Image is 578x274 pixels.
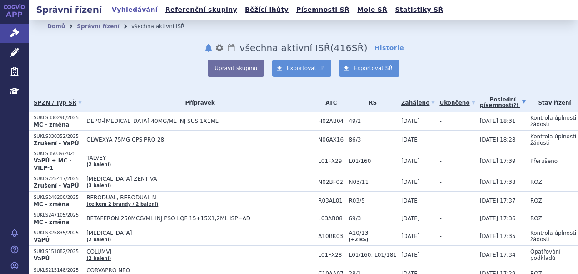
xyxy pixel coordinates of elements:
[530,158,558,164] span: Přerušeno
[349,179,396,185] span: N03/11
[29,3,109,16] h2: Správní řízení
[131,20,196,33] li: všechna aktivní ISŘ
[349,215,396,222] span: 69/3
[349,237,368,242] a: (+2 RS)
[439,96,475,109] a: Ukončeno
[339,60,399,77] a: Exportovat SŘ
[34,194,82,201] p: SUKLS248200/2025
[401,233,420,239] span: [DATE]
[318,158,344,164] span: L01FX29
[318,215,344,222] span: L03AB08
[34,212,82,218] p: SUKLS247105/2025
[86,237,111,242] a: (2 balení)
[34,140,79,147] strong: Zrušení - VaPÚ
[86,202,158,207] a: (celkem 2 brandy / 2 balení)
[287,65,325,71] span: Exportovat LP
[318,198,344,204] span: R03AL01
[86,194,314,201] span: BERODUAL, BERODUAL N
[334,42,352,53] span: 416
[34,219,69,225] strong: MC - změna
[439,158,441,164] span: -
[401,96,435,109] a: Zahájeno
[86,249,314,255] span: COLUMVI
[86,183,111,188] a: (3 balení)
[86,215,314,222] span: BETAFERON 250MCG/ML INJ PSO LQF 15+15X1,2ML ISP+AD
[34,157,72,171] strong: VaPÚ + MC - VILP-1
[354,4,390,16] a: Moje SŘ
[330,42,368,53] span: ( SŘ)
[34,151,82,157] p: SUKLS35039/2025
[401,215,420,222] span: [DATE]
[439,215,441,222] span: -
[34,230,82,236] p: SUKLS325835/2025
[349,198,396,204] span: R03/5
[354,65,393,71] span: Exportovat SŘ
[349,158,396,164] span: L01/160
[349,118,396,124] span: 49/2
[34,201,69,208] strong: MC - změna
[34,115,82,121] p: SUKLS330290/2025
[34,122,69,128] strong: MC - změna
[480,179,516,185] span: [DATE] 17:38
[239,42,330,53] span: všechna aktivní ISŘ
[86,162,111,167] a: (2 balení)
[86,256,111,261] a: (2 balení)
[480,252,516,258] span: [DATE] 17:34
[204,42,213,53] button: notifikace
[86,176,314,182] span: [MEDICAL_DATA] ZENTIVA
[272,60,332,77] a: Exportovat LP
[109,4,160,16] a: Vyhledávání
[318,137,344,143] span: N06AX16
[86,230,314,236] span: [MEDICAL_DATA]
[480,93,526,112] a: Poslednípísemnost(?)
[480,118,516,124] span: [DATE] 18:31
[86,155,314,161] span: TALVEY
[86,267,314,274] span: CORVAPRO NEO
[401,118,420,124] span: [DATE]
[530,215,542,222] span: ROZ
[439,179,441,185] span: -
[401,198,420,204] span: [DATE]
[374,43,404,52] a: Historie
[47,23,65,30] a: Domů
[86,137,314,143] span: OLWEXYA 75MG CPS PRO 28
[34,96,82,109] a: SPZN / Typ SŘ
[401,252,420,258] span: [DATE]
[530,198,542,204] span: ROZ
[34,133,82,140] p: SUKLS330352/2025
[349,137,396,143] span: 86/3
[318,233,344,239] span: A10BK03
[530,179,542,185] span: ROZ
[530,230,576,243] span: Kontrola úplnosti žádosti
[34,249,82,255] p: SUKLS151882/2025
[480,137,516,143] span: [DATE] 18:28
[392,4,446,16] a: Statistiky SŘ
[439,118,441,124] span: -
[318,252,344,258] span: L01FX28
[34,237,50,243] strong: VaPÚ
[439,137,441,143] span: -
[34,255,50,262] strong: VaPÚ
[349,252,396,258] span: L01/160, L01/181
[77,23,120,30] a: Správní řízení
[480,233,516,239] span: [DATE] 17:35
[86,118,314,124] span: DEPO-[MEDICAL_DATA] 40MG/ML INJ SUS 1X1ML
[227,42,236,53] a: Lhůty
[34,183,79,189] strong: Zrušení - VaPÚ
[34,267,82,274] p: SUKLS215148/2025
[294,4,352,16] a: Písemnosti SŘ
[314,93,344,112] th: ATC
[208,60,264,77] button: Upravit skupinu
[215,42,224,53] button: nastavení
[530,249,561,261] span: Opatřování podkladů
[349,230,396,236] span: A10/13
[480,198,516,204] span: [DATE] 17:37
[480,158,516,164] span: [DATE] 17:39
[242,4,291,16] a: Běžící lhůty
[401,179,420,185] span: [DATE]
[82,93,314,112] th: Přípravek
[530,133,576,146] span: Kontrola úplnosti žádosti
[318,179,344,185] span: N02BF02
[512,103,518,108] abbr: (?)
[480,215,516,222] span: [DATE] 17:36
